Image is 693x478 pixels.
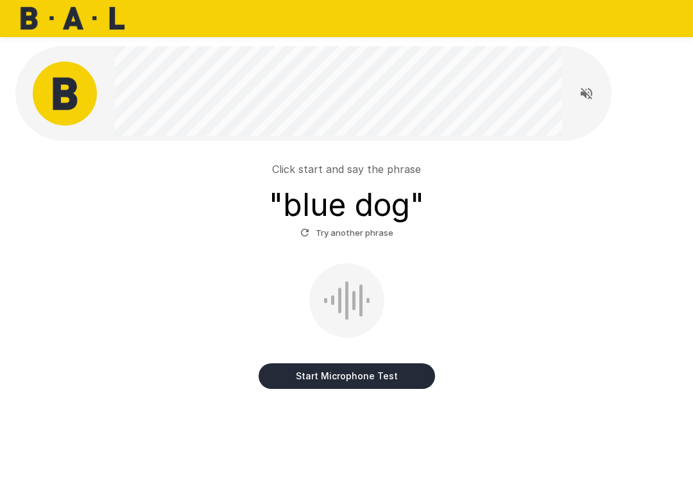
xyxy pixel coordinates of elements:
[259,363,435,389] button: Start Microphone Test
[33,62,97,126] img: bal_avatar.png
[272,161,421,177] p: Click start and say the phrase
[269,187,424,223] h3: " blue dog "
[574,81,599,106] button: Read questions aloud
[297,223,397,243] button: Try another phrase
